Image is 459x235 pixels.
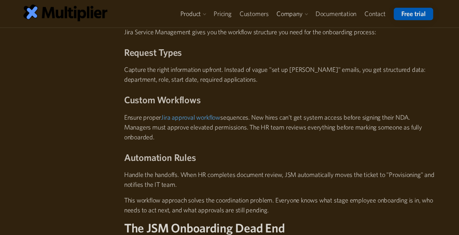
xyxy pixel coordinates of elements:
[124,152,196,163] strong: Automation Rules
[176,8,210,20] div: Product
[124,47,182,58] strong: Request Types
[360,8,390,20] a: Contact
[236,8,273,20] a: Customers
[210,8,236,20] a: Pricing
[124,170,436,189] p: Handle the handoffs. When HR completes document review, JSM automatically moves the ticket to "Pr...
[124,27,436,37] p: Jira Service Management gives you the workflow structure you need for the onboarding process:
[311,8,360,20] a: Documentation
[124,65,436,84] p: Capture the right information upfront. Instead of vague "set up [PERSON_NAME]" emails, you get st...
[273,8,311,20] div: Company
[124,195,436,215] p: This workflow approach solves the coordination problem. Everyone knows what stage employee onboar...
[180,9,201,18] div: Product
[161,113,220,121] a: Jira approval workflow
[276,9,303,18] div: Company
[124,112,436,142] p: Ensure proper sequences. New hires can't get system access before signing their NDA. Managers mus...
[124,94,201,105] strong: Custom Workflows
[394,8,433,20] a: Free trial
